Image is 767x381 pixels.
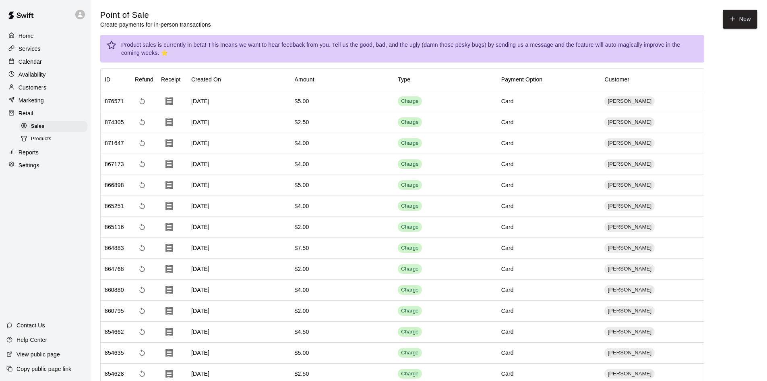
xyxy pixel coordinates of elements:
span: [PERSON_NAME] [604,202,655,210]
div: 854628 [105,370,124,378]
p: Contact Us [17,321,45,329]
div: [DATE] [187,322,291,343]
span: [PERSON_NAME] [604,223,655,231]
div: Customers [6,81,84,94]
div: 860880 [105,286,124,294]
span: [PERSON_NAME] [604,160,655,168]
div: Charge [401,98,419,105]
span: [PERSON_NAME] [604,307,655,315]
span: Refund payment [135,262,149,276]
span: [PERSON_NAME] [604,265,655,273]
div: $2.00 [295,223,309,231]
button: Download Receipt [161,135,177,151]
div: $4.00 [295,139,309,147]
span: [PERSON_NAME] [604,98,655,105]
span: Products [31,135,52,143]
a: Services [6,43,84,55]
p: Home [19,32,34,40]
span: [PERSON_NAME] [604,244,655,252]
span: [PERSON_NAME] [604,119,655,126]
div: [DATE] [187,91,291,112]
div: Reports [6,146,84,158]
div: Home [6,30,84,42]
div: [DATE] [187,217,291,238]
div: Card [501,265,514,273]
div: Charge [401,244,419,252]
span: [PERSON_NAME] [604,181,655,189]
div: Refund [131,68,157,91]
div: Created On [191,68,221,91]
p: Create payments for in-person transactions [100,21,211,29]
div: [PERSON_NAME] [604,243,655,253]
span: Refund payment [135,94,149,108]
button: Download Receipt [161,177,177,193]
div: [PERSON_NAME] [604,201,655,211]
button: Download Receipt [161,261,177,277]
div: [PERSON_NAME] [604,138,655,148]
div: Charge [401,307,419,315]
div: Refund [135,68,153,91]
div: Receipt [161,68,181,91]
div: $2.50 [295,370,309,378]
a: Settings [6,159,84,171]
div: Card [501,370,514,378]
div: $2.00 [295,265,309,273]
p: View public page [17,350,60,358]
p: Help Center [17,336,47,344]
div: $5.00 [295,97,309,105]
div: 865116 [105,223,124,231]
span: Refund payment [135,115,149,129]
a: Availability [6,69,84,81]
div: [DATE] [187,175,291,196]
div: Card [501,223,514,231]
div: Charge [401,160,419,168]
div: Customer [600,68,704,91]
div: $4.00 [295,202,309,210]
p: Marketing [19,96,44,104]
div: Card [501,349,514,357]
div: $5.00 [295,181,309,189]
a: sending us a message [496,42,553,48]
a: Marketing [6,94,84,106]
div: 864883 [105,244,124,252]
button: Download Receipt [161,156,177,172]
span: [PERSON_NAME] [604,139,655,147]
button: Download Receipt [161,240,177,256]
div: $7.50 [295,244,309,252]
div: Charge [401,139,419,147]
div: Card [501,307,514,315]
button: Download Receipt [161,345,177,361]
p: Settings [19,161,39,169]
div: Charge [401,370,419,378]
button: Download Receipt [161,282,177,298]
div: 871647 [105,139,124,147]
div: Charge [401,328,419,336]
div: ID [105,68,110,91]
div: Payment Option [501,68,543,91]
div: [PERSON_NAME] [604,222,655,232]
span: Refund payment [135,325,149,339]
a: Retail [6,107,84,119]
div: 854635 [105,349,124,357]
span: Refund payment [135,157,149,171]
div: Amount [291,68,394,91]
div: [DATE] [187,112,291,133]
div: $4.00 [295,286,309,294]
button: Download Receipt [161,219,177,235]
span: Refund payment [135,136,149,150]
div: 876571 [105,97,124,105]
div: Type [398,68,410,91]
div: Created On [187,68,291,91]
p: Retail [19,109,33,117]
div: Card [501,244,514,252]
div: [PERSON_NAME] [604,306,655,316]
span: Refund payment [135,241,149,255]
div: [PERSON_NAME] [604,327,655,337]
div: Calendar [6,56,84,68]
div: 867173 [105,160,124,168]
div: Charge [401,286,419,294]
p: Availability [19,71,46,79]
